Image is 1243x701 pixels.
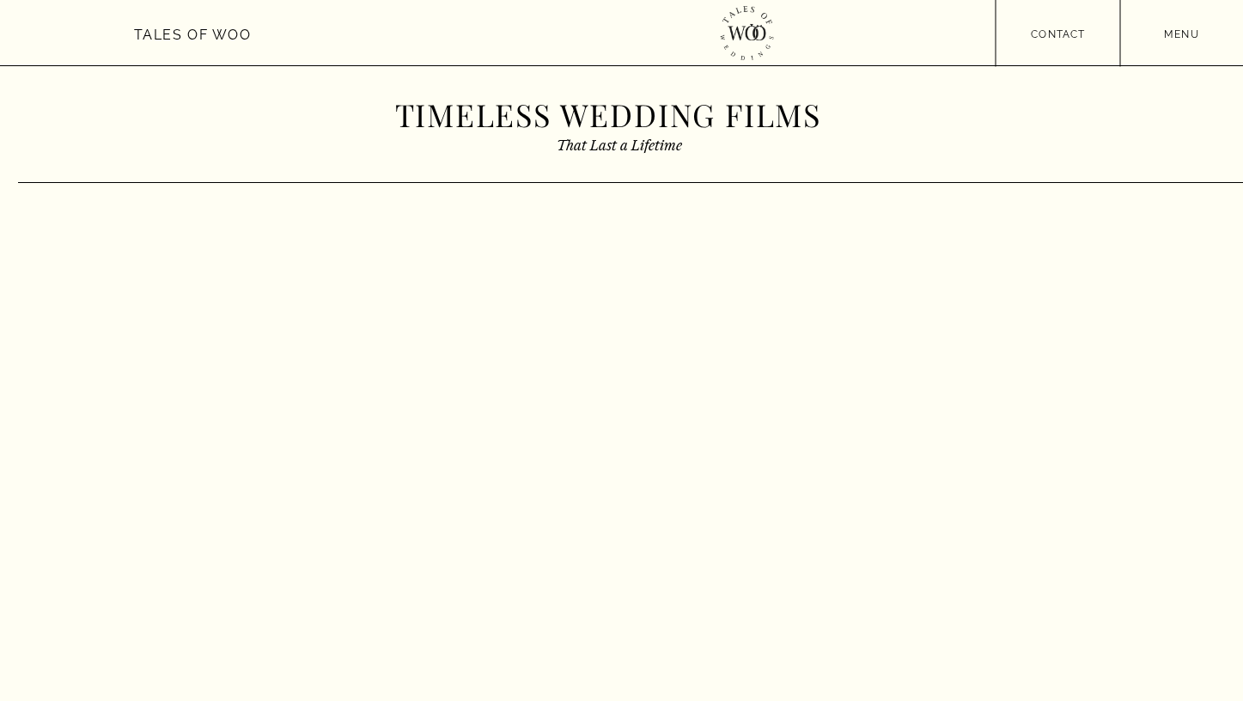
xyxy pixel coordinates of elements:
a: menu [1120,26,1243,39]
h1: Timeless Wedding Films [395,96,850,136]
a: Tales of Woo [134,23,253,43]
a: contact [996,26,1121,39]
h2: That Last a Lifetime [557,136,716,150]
